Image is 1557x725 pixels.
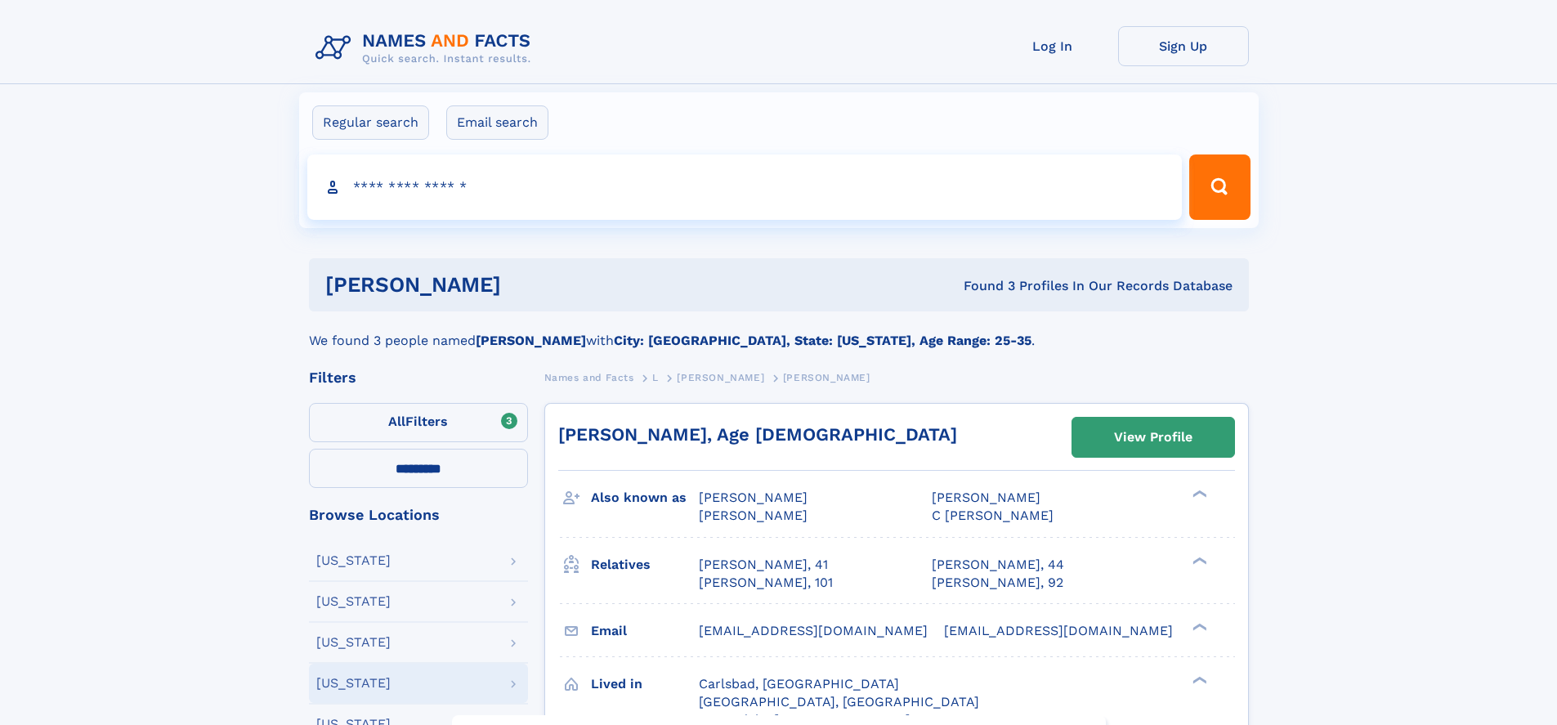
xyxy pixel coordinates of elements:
[677,372,764,383] span: [PERSON_NAME]
[987,26,1118,66] a: Log In
[312,105,429,140] label: Regular search
[652,372,659,383] span: L
[325,275,732,295] h1: [PERSON_NAME]
[652,367,659,387] a: L
[699,676,899,691] span: Carlsbad, [GEOGRAPHIC_DATA]
[932,490,1040,505] span: [PERSON_NAME]
[699,574,833,592] a: [PERSON_NAME], 101
[1188,674,1208,685] div: ❯
[591,617,699,645] h3: Email
[699,490,808,505] span: [PERSON_NAME]
[699,556,828,574] a: [PERSON_NAME], 41
[699,508,808,523] span: [PERSON_NAME]
[1072,418,1234,457] a: View Profile
[783,372,870,383] span: [PERSON_NAME]
[309,311,1249,351] div: We found 3 people named with .
[699,694,979,709] span: [GEOGRAPHIC_DATA], [GEOGRAPHIC_DATA]
[591,670,699,698] h3: Lived in
[1188,555,1208,566] div: ❯
[316,677,391,690] div: [US_STATE]
[1188,621,1208,632] div: ❯
[614,333,1031,348] b: City: [GEOGRAPHIC_DATA], State: [US_STATE], Age Range: 25-35
[932,556,1064,574] a: [PERSON_NAME], 44
[309,403,528,442] label: Filters
[732,277,1233,295] div: Found 3 Profiles In Our Records Database
[309,370,528,385] div: Filters
[558,424,957,445] a: [PERSON_NAME], Age [DEMOGRAPHIC_DATA]
[544,367,634,387] a: Names and Facts
[309,508,528,522] div: Browse Locations
[307,154,1183,220] input: search input
[591,551,699,579] h3: Relatives
[1118,26,1249,66] a: Sign Up
[944,623,1173,638] span: [EMAIL_ADDRESS][DOMAIN_NAME]
[699,623,928,638] span: [EMAIL_ADDRESS][DOMAIN_NAME]
[1188,489,1208,499] div: ❯
[476,333,586,348] b: [PERSON_NAME]
[932,574,1063,592] a: [PERSON_NAME], 92
[1114,418,1192,456] div: View Profile
[316,554,391,567] div: [US_STATE]
[591,484,699,512] h3: Also known as
[446,105,548,140] label: Email search
[677,367,764,387] a: [PERSON_NAME]
[388,414,405,429] span: All
[316,636,391,649] div: [US_STATE]
[1189,154,1250,220] button: Search Button
[932,508,1054,523] span: C [PERSON_NAME]
[309,26,544,70] img: Logo Names and Facts
[316,595,391,608] div: [US_STATE]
